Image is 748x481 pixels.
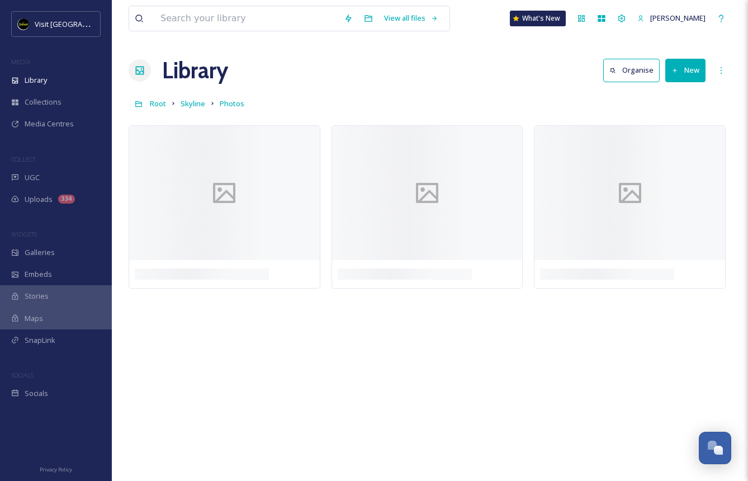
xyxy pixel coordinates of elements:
[25,269,52,280] span: Embeds
[378,7,444,29] a: View all files
[220,97,244,110] a: Photos
[181,98,205,109] span: Skyline
[25,119,74,129] span: Media Centres
[220,98,244,109] span: Photos
[699,432,731,464] button: Open Chat
[11,58,31,66] span: MEDIA
[181,97,205,110] a: Skyline
[25,247,55,258] span: Galleries
[25,75,47,86] span: Library
[650,13,706,23] span: [PERSON_NAME]
[25,388,48,399] span: Socials
[58,195,75,204] div: 334
[40,466,72,473] span: Privacy Policy
[25,194,53,205] span: Uploads
[162,54,228,87] a: Library
[40,462,72,475] a: Privacy Policy
[150,98,166,109] span: Root
[11,371,34,379] span: SOCIALS
[25,172,40,183] span: UGC
[25,291,49,301] span: Stories
[603,59,665,82] a: Organise
[35,18,121,29] span: Visit [GEOGRAPHIC_DATA]
[155,6,338,31] input: Search your library
[11,230,37,238] span: WIDGETS
[150,97,166,110] a: Root
[632,7,711,29] a: [PERSON_NAME]
[665,59,706,82] button: New
[18,18,29,30] img: VISIT%20DETROIT%20LOGO%20-%20BLACK%20BACKGROUND.png
[25,97,61,107] span: Collections
[25,335,55,346] span: SnapLink
[25,313,43,324] span: Maps
[11,155,35,163] span: COLLECT
[603,59,660,82] button: Organise
[510,11,566,26] a: What's New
